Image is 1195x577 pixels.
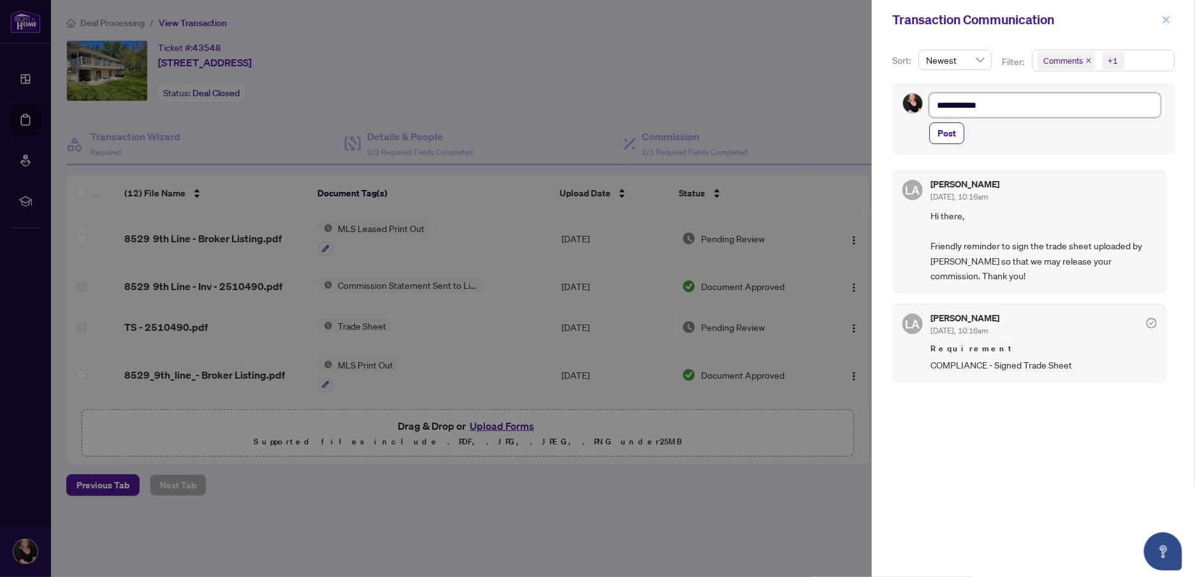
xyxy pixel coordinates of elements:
[931,192,988,201] span: [DATE], 10:16am
[938,123,956,143] span: Post
[892,54,913,68] p: Sort:
[1038,52,1095,69] span: Comments
[1147,318,1157,328] span: check-circle
[903,94,922,113] img: Profile Icon
[906,181,920,199] span: LA
[929,122,964,144] button: Post
[931,208,1157,283] span: Hi there, Friendly reminder to sign the trade sheet uploaded by [PERSON_NAME] so that we may rele...
[906,315,920,333] span: LA
[1043,54,1083,67] span: Comments
[1002,55,1026,69] p: Filter:
[931,180,999,189] h5: [PERSON_NAME]
[931,314,999,323] h5: [PERSON_NAME]
[1162,15,1171,24] span: close
[1085,57,1092,64] span: close
[931,358,1157,372] span: COMPLIANCE - Signed Trade Sheet
[1108,54,1119,67] div: +1
[926,50,984,69] span: Newest
[931,326,988,335] span: [DATE], 10:16am
[892,10,1158,29] div: Transaction Communication
[931,342,1157,355] span: Requirement
[1144,532,1182,571] button: Open asap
